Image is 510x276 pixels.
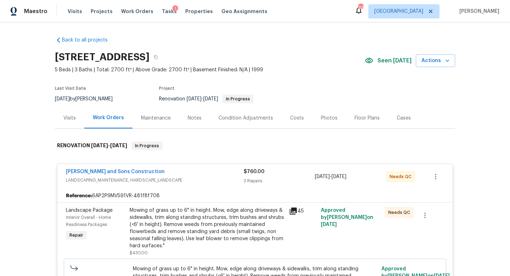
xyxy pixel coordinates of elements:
[321,115,338,122] div: Photos
[244,177,315,184] div: 3 Repairs
[321,208,373,227] span: Approved by [PERSON_NAME] on
[55,134,455,157] div: RENOVATION [DATE]-[DATE]In Progress
[149,51,162,64] button: Copy Address
[358,4,363,11] div: 113
[223,97,253,101] span: In Progress
[244,169,265,174] span: $760.00
[66,192,92,199] b: Reference:
[121,8,153,15] span: Work Orders
[289,207,317,215] div: 45
[185,8,213,15] span: Properties
[421,56,449,65] span: Actions
[187,96,202,101] span: [DATE]
[24,8,47,15] span: Maestro
[162,9,177,14] span: Tasks
[378,57,412,64] span: Seen [DATE]
[91,8,113,15] span: Projects
[57,142,127,150] h6: RENOVATION
[187,96,218,101] span: -
[110,143,127,148] span: [DATE]
[66,208,113,213] span: Landscape Package
[331,174,346,179] span: [DATE]
[390,173,414,180] span: Needs QC
[66,169,165,174] a: [PERSON_NAME] and Sons Construction
[55,66,365,73] span: 5 Beds | 3 Baths | Total: 2700 ft² | Above Grade: 2700 ft² | Basement Finished: N/A | 1999
[141,115,171,122] div: Maintenance
[416,54,455,67] button: Actions
[132,142,162,149] span: In Progress
[221,8,267,15] span: Geo Assignments
[159,96,254,101] span: Renovation
[290,115,304,122] div: Costs
[457,8,499,15] span: [PERSON_NAME]
[130,207,285,249] div: Mowing of grass up to 6" in height. Mow, edge along driveways & sidewalks, trim along standing st...
[172,5,178,12] div: 1
[130,251,148,255] span: $430.00
[321,222,337,227] span: [DATE]
[66,177,244,184] span: LANDSCAPING_MAINTENANCE, HARDSCAPE_LANDSCAPE
[66,215,111,227] span: Interior Overall - Home Readiness Packages
[55,95,121,103] div: by [PERSON_NAME]
[315,174,330,179] span: [DATE]
[67,232,86,239] span: Repair
[374,8,423,15] span: [GEOGRAPHIC_DATA]
[57,189,453,202] div: 6AP2P9MV591VR-481f8f708
[91,143,108,148] span: [DATE]
[315,173,346,180] span: -
[219,115,273,122] div: Condition Adjustments
[55,37,123,44] a: Back to all projects
[355,115,380,122] div: Floor Plans
[55,96,70,101] span: [DATE]
[91,143,127,148] span: -
[68,8,82,15] span: Visits
[93,114,124,121] div: Work Orders
[159,86,175,90] span: Project
[397,115,411,122] div: Cases
[55,86,86,90] span: Last Visit Date
[188,115,202,122] div: Notes
[388,209,413,216] span: Needs QC
[55,54,149,61] h2: [STREET_ADDRESS]
[63,115,76,122] div: Visits
[203,96,218,101] span: [DATE]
